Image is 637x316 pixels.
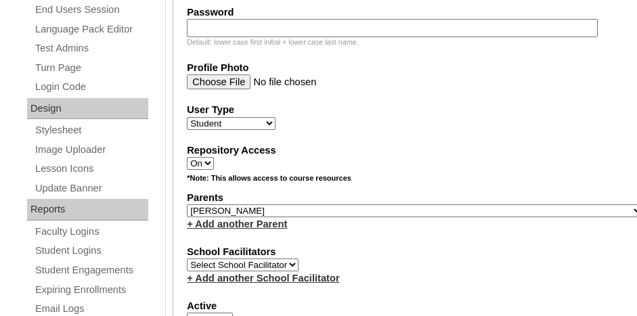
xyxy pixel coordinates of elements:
[34,281,148,298] a: Expiring Enrollments
[34,160,148,177] a: Lesson Icons
[34,122,148,139] a: Stylesheet
[187,273,339,284] a: + Add another School Facilitator
[34,223,148,240] a: Faculty Logins
[34,21,148,38] a: Language Pack Editor
[34,1,148,18] a: End Users Session
[34,60,148,76] a: Turn Page
[34,40,148,57] a: Test Admins
[27,98,148,120] div: Design
[34,78,148,95] a: Login Code
[34,141,148,158] a: Image Uploader
[34,180,148,197] a: Update Banner
[34,262,148,279] a: Student Engagements
[187,219,287,229] a: + Add another Parent
[34,242,148,259] a: Student Logins
[27,199,148,221] div: Reports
